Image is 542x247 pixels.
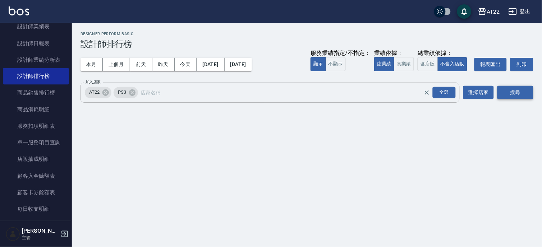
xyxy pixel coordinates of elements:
[85,87,111,98] div: AT22
[3,18,69,35] a: 設計師業績表
[431,85,457,99] button: Open
[197,58,224,71] button: [DATE]
[85,89,104,96] span: AT22
[474,58,507,71] button: 報表匯出
[418,57,438,71] button: 含店販
[22,227,59,234] h5: [PERSON_NAME]
[3,52,69,68] a: 設計師業績分析表
[6,227,20,241] img: Person
[3,185,69,201] a: 顧客卡券餘額表
[497,86,533,99] button: 搜尋
[457,4,472,19] button: save
[510,58,533,71] button: 列印
[3,35,69,52] a: 設計師日報表
[422,88,432,98] button: Clear
[81,32,533,36] h2: Designer Perform Basic
[22,234,59,241] p: 主管
[506,5,533,18] button: 登出
[3,201,69,218] a: 每日收支明細
[3,68,69,85] a: 設計師排行榜
[438,57,468,71] button: 不含入店販
[114,89,130,96] span: PS3
[311,50,371,57] div: 服務業績指定/不指定：
[418,50,471,57] div: 總業績依據：
[394,57,414,71] button: 實業績
[139,86,436,99] input: 店家名稱
[487,7,500,16] div: AT22
[433,87,456,98] div: 全選
[81,58,103,71] button: 本月
[475,4,503,19] button: AT22
[3,118,69,135] a: 服務扣項明細表
[311,57,326,71] button: 顯示
[3,135,69,151] a: 單一服務項目查詢
[3,218,69,234] a: 收支分類明細表
[463,86,494,99] button: 選擇店家
[3,102,69,118] a: 商品消耗明細
[175,58,197,71] button: 今天
[9,6,29,15] img: Logo
[152,58,175,71] button: 昨天
[103,58,130,71] button: 上個月
[225,58,252,71] button: [DATE]
[374,50,414,57] div: 業績依據：
[374,57,394,71] button: 虛業績
[3,85,69,101] a: 商品銷售排行榜
[114,87,138,98] div: PS3
[326,57,346,71] button: 不顯示
[3,168,69,185] a: 顧客入金餘額表
[3,151,69,168] a: 店販抽成明細
[81,39,533,49] h3: 設計師排行榜
[130,58,152,71] button: 前天
[86,79,101,85] label: 加入店家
